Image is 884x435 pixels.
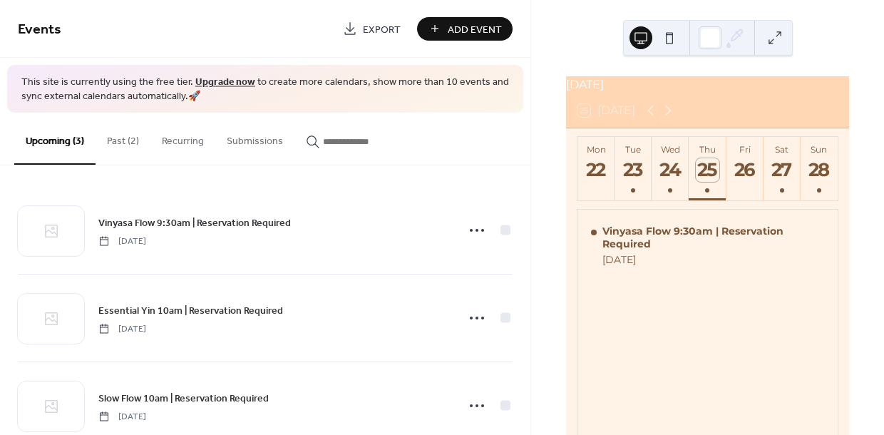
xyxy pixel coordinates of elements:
span: This site is currently using the free tier. to create more calendars, show more than 10 events an... [21,76,509,103]
button: Sat27 [764,137,801,200]
span: Slow Flow 10am | Reservation Required [98,391,269,406]
a: Upgrade now [195,73,255,92]
button: Wed24 [652,137,689,200]
div: Wed [656,144,684,155]
div: [DATE] [602,253,825,266]
div: Sun [805,144,833,155]
div: Thu [693,144,721,155]
button: Thu25 [689,137,726,200]
span: [DATE] [98,322,146,335]
button: Recurring [150,113,215,163]
button: Upcoming (3) [14,113,96,165]
span: [DATE] [98,235,146,247]
div: Fri [731,144,759,155]
a: Vinyasa Flow 9:30am | Reservation Required [98,215,291,231]
span: Add Event [448,22,502,37]
a: Slow Flow 10am | Reservation Required [98,390,269,406]
div: 24 [659,158,682,182]
div: Sat [768,144,796,155]
div: 26 [733,158,756,182]
span: Events [18,16,61,43]
span: Export [363,22,401,37]
button: Tue23 [615,137,652,200]
span: Essential Yin 10am | Reservation Required [98,303,283,318]
button: Fri26 [726,137,764,200]
button: Submissions [215,113,294,163]
div: 27 [771,158,794,182]
button: Add Event [417,17,513,41]
div: Mon [582,144,610,155]
a: Export [332,17,411,41]
div: 23 [622,158,645,182]
button: Mon22 [577,137,615,200]
a: Essential Yin 10am | Reservation Required [98,302,283,319]
div: Tue [619,144,647,155]
span: Vinyasa Flow 9:30am | Reservation Required [98,215,291,230]
div: 28 [808,158,831,182]
button: Sun28 [801,137,838,200]
div: 25 [696,158,719,182]
button: Past (2) [96,113,150,163]
span: [DATE] [98,410,146,423]
div: Vinyasa Flow 9:30am | Reservation Required [602,225,825,250]
div: 22 [585,158,608,182]
div: [DATE] [566,76,849,93]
